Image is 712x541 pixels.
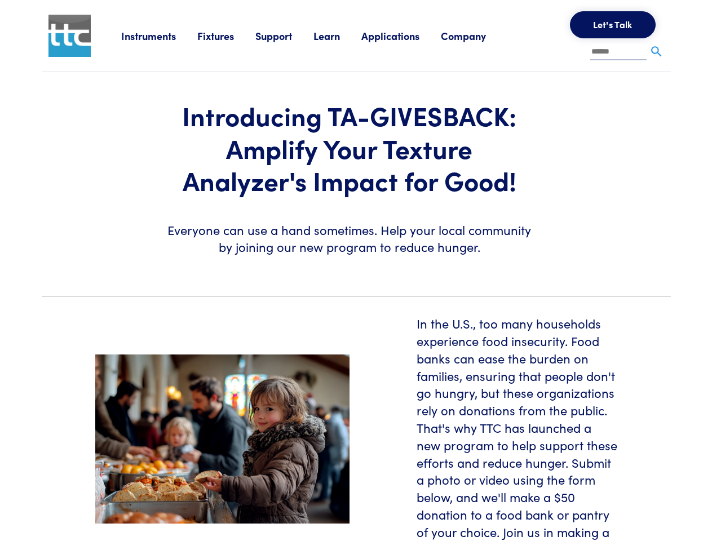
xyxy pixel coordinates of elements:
[165,99,534,197] h1: Introducing TA-GIVESBACK: Amplify Your Texture Analyzer's Impact for Good!
[165,221,534,256] h6: Everyone can use a hand sometimes. Help your local community by joining our new program to reduce...
[361,29,441,43] a: Applications
[570,11,656,38] button: Let's Talk
[197,29,255,43] a: Fixtures
[121,29,197,43] a: Instruments
[255,29,313,43] a: Support
[313,29,361,43] a: Learn
[48,15,91,57] img: ttc_logo_1x1_v1.0.png
[95,354,350,524] img: food-pantry-header.jpeg
[441,29,507,43] a: Company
